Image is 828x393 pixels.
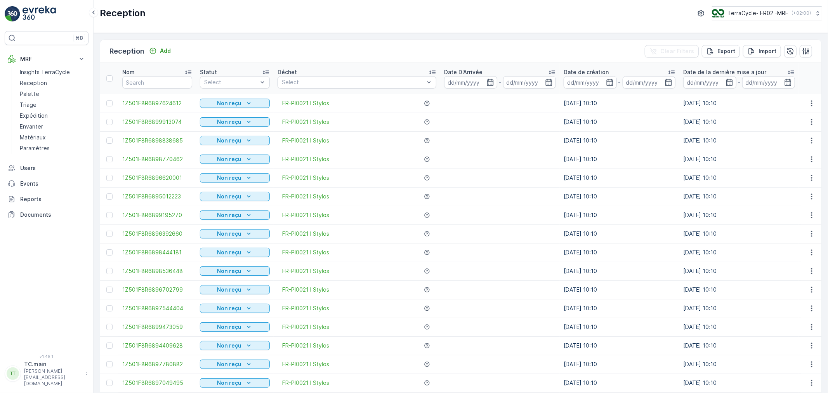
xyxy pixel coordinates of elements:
[17,67,89,78] a: Insights TerraCycle
[618,78,621,87] p: -
[200,322,270,332] button: Non reçu
[20,55,73,63] p: MRF
[679,224,799,243] td: [DATE] 10:10
[17,78,89,89] a: Reception
[217,323,242,331] p: Non reçu
[679,169,799,187] td: [DATE] 10:10
[122,137,192,144] span: 1Z501F8R6898838685
[282,99,329,107] a: FR-PI0021 I Stylos
[204,78,258,86] p: Select
[122,193,192,200] span: 1Z501F8R6895012223
[200,155,270,164] button: Non reçu
[122,174,192,182] span: 1Z501F8R6896620001
[122,211,192,219] span: 1Z501F8R6899195270
[282,304,329,312] a: FR-PI0021 I Stylos
[679,113,799,131] td: [DATE] 10:10
[122,118,192,126] span: 1Z501F8R6899913074
[75,35,83,41] p: ⌘B
[200,68,217,76] p: Statut
[200,229,270,238] button: Non reçu
[106,137,113,144] div: Toggle Row Selected
[217,249,242,256] p: Non reçu
[200,304,270,313] button: Non reçu
[679,355,799,374] td: [DATE] 10:10
[679,336,799,355] td: [DATE] 10:10
[645,45,699,57] button: Clear Filters
[20,195,85,203] p: Reports
[122,230,192,238] a: 1Z501F8R6896392660
[564,76,617,89] input: dd/mm/yyyy
[282,267,329,275] a: FR-PI0021 I Stylos
[217,379,242,387] p: Non reçu
[217,155,242,163] p: Non reçu
[679,94,799,113] td: [DATE] 10:10
[122,304,192,312] a: 1Z501F8R6897544404
[122,155,192,163] span: 1Z501F8R6898770462
[560,206,679,224] td: [DATE] 10:10
[560,262,679,280] td: [DATE] 10:10
[5,207,89,223] a: Documents
[200,248,270,257] button: Non reçu
[217,267,242,275] p: Non reçu
[282,193,329,200] a: FR-PI0021 I Stylos
[217,304,242,312] p: Non reçu
[738,78,741,87] p: -
[20,112,48,120] p: Expédition
[679,150,799,169] td: [DATE] 10:10
[20,180,85,188] p: Events
[122,76,192,89] input: Search
[200,360,270,369] button: Non reçu
[122,342,192,350] a: 1Z501F8R6894409628
[100,7,146,19] p: Reception
[282,342,329,350] a: FR-PI0021 I Stylos
[106,305,113,311] div: Toggle Row Selected
[560,318,679,336] td: [DATE] 10:10
[200,136,270,145] button: Non reçu
[282,174,329,182] a: FR-PI0021 I Stylos
[217,99,242,107] p: Non reçu
[5,160,89,176] a: Users
[200,173,270,183] button: Non reçu
[23,6,56,22] img: logo_light-DOdMpM7g.png
[106,119,113,125] div: Toggle Row Selected
[717,47,735,55] p: Export
[122,249,192,256] a: 1Z501F8R6898444181
[5,191,89,207] a: Reports
[560,150,679,169] td: [DATE] 10:10
[282,249,329,256] span: FR-PI0021 I Stylos
[5,6,20,22] img: logo
[5,51,89,67] button: MRF
[564,68,609,76] p: Date de création
[17,143,89,154] a: Paramètres
[217,211,242,219] p: Non reçu
[20,211,85,219] p: Documents
[17,121,89,132] a: Envanter
[5,176,89,191] a: Events
[712,6,822,20] button: TerraCycle- FR02 -MRF(+02:00)
[17,89,89,99] a: Palette
[560,187,679,206] td: [DATE] 10:10
[560,169,679,187] td: [DATE] 10:10
[742,76,795,89] input: dd/mm/yyyy
[20,134,46,141] p: Matériaux
[727,9,788,17] p: TerraCycle- FR02 -MRF
[282,323,329,331] a: FR-PI0021 I Stylos
[679,187,799,206] td: [DATE] 10:10
[282,286,329,294] a: FR-PI0021 I Stylos
[106,212,113,218] div: Toggle Row Selected
[106,324,113,330] div: Toggle Row Selected
[217,137,242,144] p: Non reçu
[122,99,192,107] a: 1Z501F8R6897624612
[122,360,192,368] a: 1Z501F8R6897780882
[122,379,192,387] a: 1Z501F8R6897049495
[282,211,329,219] a: FR-PI0021 I Stylos
[200,341,270,350] button: Non reçu
[17,132,89,143] a: Matériaux
[24,360,82,368] p: TC.main
[679,243,799,262] td: [DATE] 10:10
[122,267,192,275] span: 1Z501F8R6898536448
